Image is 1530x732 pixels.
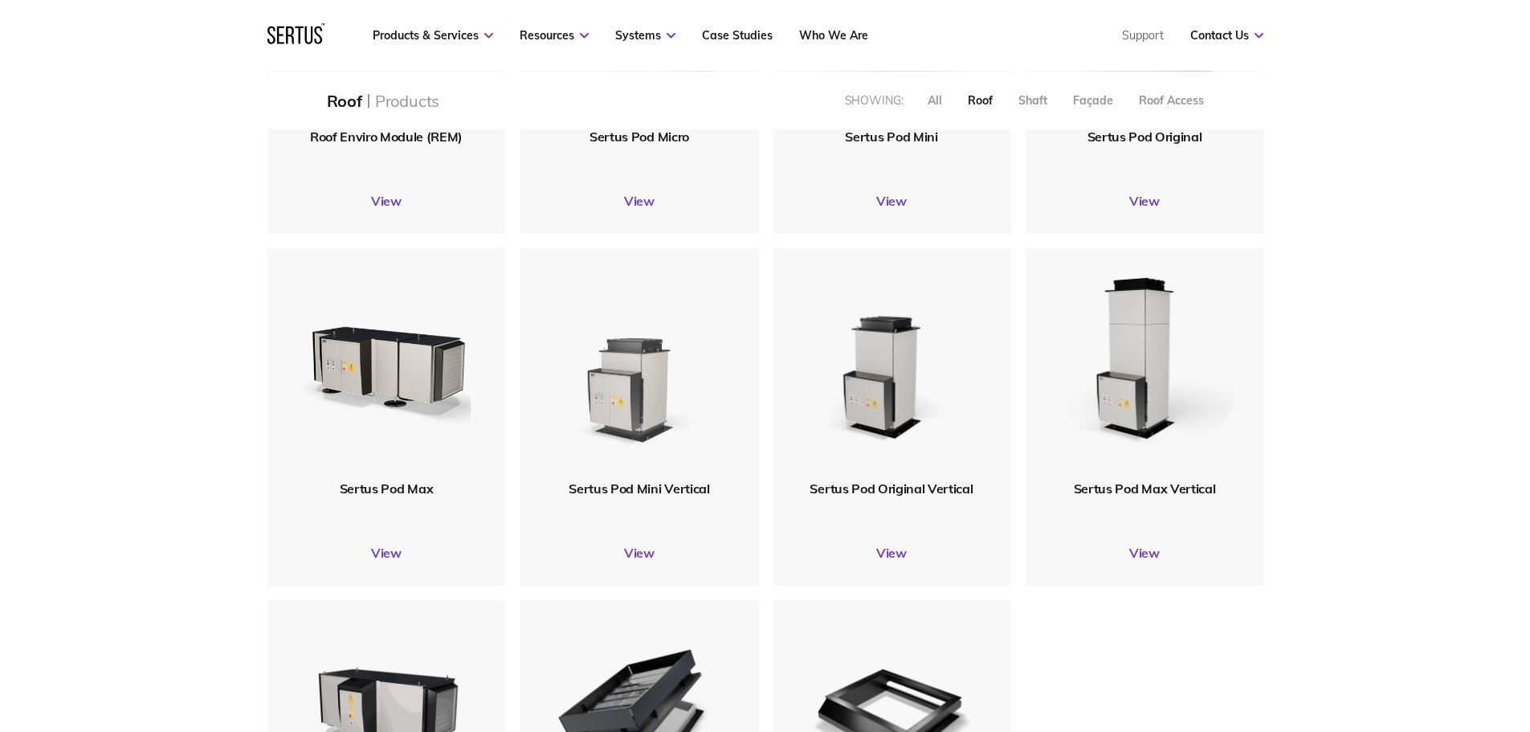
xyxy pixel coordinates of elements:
div: Roof Access [1139,93,1204,108]
a: Contact Us [1190,28,1263,43]
a: View [267,193,506,209]
span: Roof Enviro Module (REM) [310,129,463,145]
div: Products [375,91,439,111]
a: View [1026,193,1264,209]
a: View [520,193,759,209]
div: All [928,93,942,108]
a: View [773,193,1011,209]
span: Sertus Pod Mini Vertical [569,481,709,497]
div: Roof [968,93,993,108]
a: Case Studies [702,28,773,43]
div: Façade [1073,93,1113,108]
a: View [1026,545,1264,561]
span: Sertus Pod Mini [845,129,937,145]
div: Roof [327,91,362,111]
a: View [773,545,1011,561]
a: Products & Services [373,28,493,43]
a: View [520,545,759,561]
span: Sertus Pod Max [340,481,434,497]
span: Sertus Pod Micro [590,129,689,145]
div: Shaft [1018,93,1047,108]
a: Systems [615,28,675,43]
a: Who We Are [799,28,868,43]
span: Sertus Pod Original [1087,129,1202,145]
iframe: Chat Widget [1241,546,1530,732]
span: Sertus Pod Max Vertical [1074,481,1216,497]
span: Sertus Pod Original Vertical [810,481,973,497]
a: Resources [520,28,589,43]
a: View [267,545,506,561]
a: Support [1122,28,1164,43]
div: Showing: [845,93,904,108]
